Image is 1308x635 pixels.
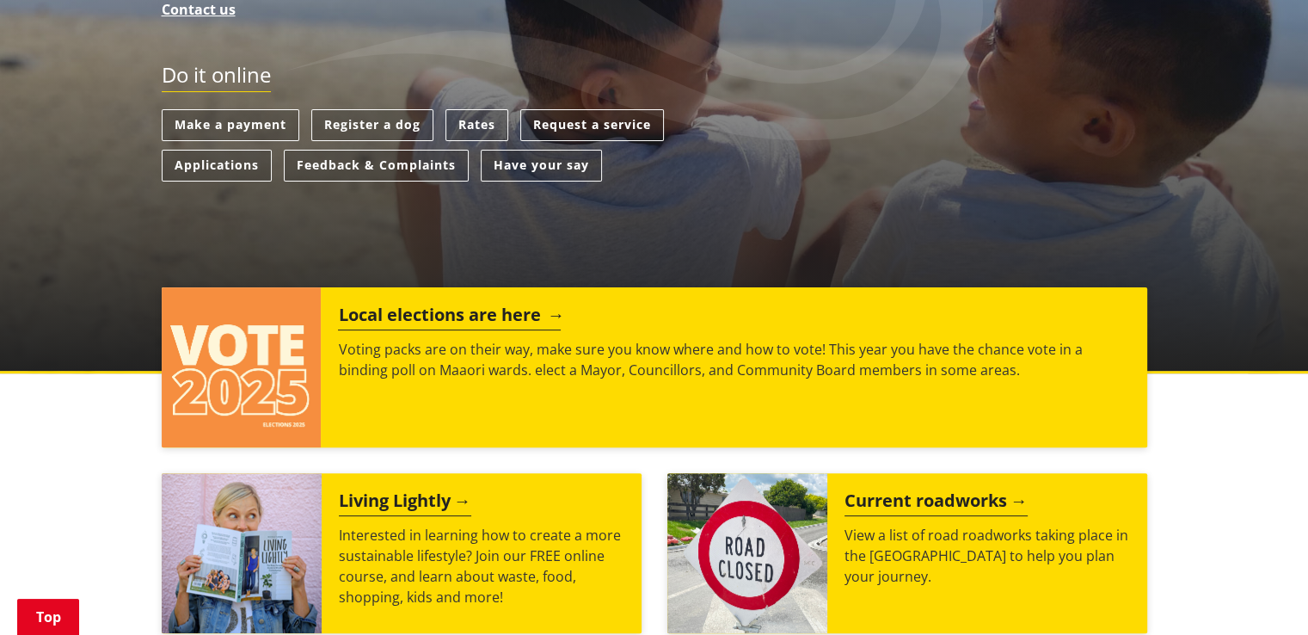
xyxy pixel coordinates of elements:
[162,287,1147,447] a: Local elections are here Voting packs are on their way, make sure you know where and how to vote!...
[667,473,827,633] img: Road closed sign
[445,109,508,141] a: Rates
[520,109,664,141] a: Request a service
[338,305,561,330] h2: Local elections are here
[162,473,322,633] img: Mainstream Green Workshop Series
[844,490,1028,516] h2: Current roadworks
[844,525,1130,587] p: View a list of road roadworks taking place in the [GEOGRAPHIC_DATA] to help you plan your journey.
[311,109,433,141] a: Register a dog
[162,63,271,93] h2: Do it online
[339,490,471,516] h2: Living Lightly
[162,150,272,182] a: Applications
[667,473,1147,633] a: Current roadworks View a list of road roadworks taking place in the [GEOGRAPHIC_DATA] to help you...
[162,109,299,141] a: Make a payment
[481,150,602,182] a: Have your say
[338,339,1129,380] p: Voting packs are on their way, make sure you know where and how to vote! This year you have the c...
[339,525,624,607] p: Interested in learning how to create a more sustainable lifestyle? Join our FREE online course, a...
[284,150,469,182] a: Feedback & Complaints
[17,599,79,635] a: Top
[162,473,642,633] a: Living Lightly Interested in learning how to create a more sustainable lifestyle? Join our FREE o...
[162,287,322,447] img: Vote 2025
[1229,563,1291,625] iframe: Messenger Launcher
